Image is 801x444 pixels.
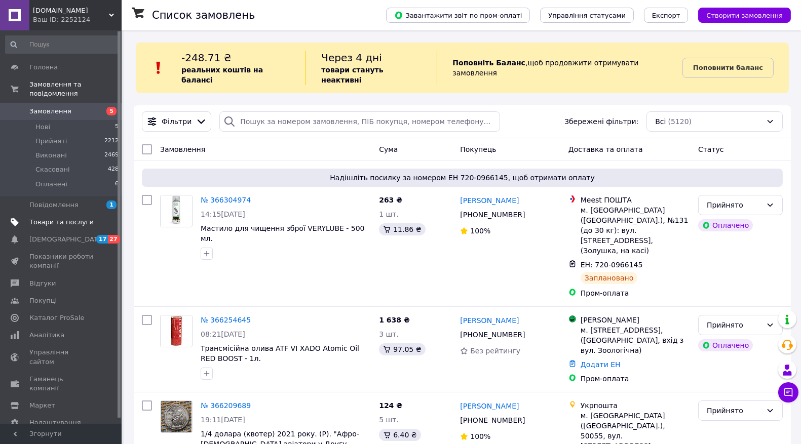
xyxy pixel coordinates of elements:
a: Мастило для чищення зброї VERYLUBЕ - 500 мл. [201,224,365,243]
span: 428 [108,165,119,174]
div: 6.40 ₴ [379,429,421,441]
h1: Список замовлень [152,9,255,21]
div: Прийнято [707,405,762,416]
a: [PERSON_NAME] [460,401,519,411]
a: Фото товару [160,400,193,433]
span: 100% [470,227,490,235]
span: Надішліть посилку за номером ЕН 720-0966145, щоб отримати оплату [146,173,779,183]
a: Створити замовлення [688,11,791,19]
a: Фото товару [160,315,193,347]
span: Управління статусами [548,12,626,19]
span: -248.71 ₴ [181,52,232,64]
b: товари стануть неактивні [321,66,383,84]
span: Відгуки [29,279,56,288]
input: Пошук за номером замовлення, ПІБ покупця, номером телефону, Email, номером накладної [219,111,500,132]
span: Експорт [652,12,680,19]
span: Замовлення та повідомлення [29,80,122,98]
span: 1 [106,200,117,209]
img: Фото товару [161,401,192,432]
span: Маркет [29,401,55,410]
div: Укрпошта [581,400,690,411]
span: Всі [655,116,666,127]
span: ЕН: 720-0966145 [581,261,643,269]
span: Статус [698,145,724,153]
span: Повідомлення [29,200,79,210]
span: Головна [29,63,58,72]
b: Поповніть Баланс [452,59,525,67]
span: 5 [106,107,117,115]
span: 2212 [104,137,119,146]
span: Товари та послуги [29,218,94,227]
a: Поповнити баланс [682,58,774,78]
span: 27 [108,235,120,244]
span: 263 ₴ [379,196,402,204]
div: [PERSON_NAME] [581,315,690,325]
a: Додати ЕН [581,360,621,369]
span: 5 [115,123,119,132]
div: Прийнято [707,319,762,331]
button: Чат з покупцем [778,382,798,402]
span: 3 шт. [379,330,399,338]
span: 1 шт. [379,210,399,218]
div: Ваш ID: 2252124 [33,15,122,24]
span: 08:21[DATE] [201,330,245,338]
span: 17 [96,235,108,244]
div: 11.86 ₴ [379,223,425,235]
span: 2469 [104,151,119,160]
input: Пошук [5,35,120,54]
span: [PHONE_NUMBER] [460,416,525,424]
span: Управління сайтом [29,348,94,366]
a: [PERSON_NAME] [460,315,519,326]
b: реальних коштів на балансі [181,66,263,84]
span: Завантажити звіт по пром-оплаті [394,11,522,20]
span: Cума [379,145,398,153]
div: 97.05 ₴ [379,343,425,355]
span: Без рейтингу [470,347,520,355]
span: Показники роботи компанії [29,252,94,270]
span: Збережені фільтри: [564,116,638,127]
a: № 366254645 [201,316,251,324]
a: № 366209689 [201,401,251,410]
span: [DEMOGRAPHIC_DATA] [29,235,104,244]
span: Оплачені [35,180,67,189]
div: Meest ПОШТА [581,195,690,205]
button: Управління статусами [540,8,634,23]
span: Через 4 дні [321,52,382,64]
span: Виконані [35,151,67,160]
button: Створити замовлення [698,8,791,23]
div: Оплачено [698,339,753,351]
img: Фото товару [161,315,192,347]
span: 1 638 ₴ [379,316,410,324]
span: Замовлення [29,107,71,116]
span: Аналітика [29,331,64,340]
span: 100% [470,432,490,440]
a: Трансмісійна олива ATF VI XADO Atomic Oil RED BOOST - 1л. [201,344,359,362]
button: Завантажити звіт по пром-оплаті [386,8,530,23]
span: Скасовані [35,165,70,174]
span: Покупці [29,296,57,305]
span: Замовлення [160,145,205,153]
span: [PHONE_NUMBER] [460,331,525,339]
div: Заплановано [581,272,638,284]
span: Каталог ProSale [29,313,84,322]
span: Прийняті [35,137,67,146]
span: Покупець [460,145,496,153]
img: :exclamation: [151,60,166,75]
span: Доставка та оплата [568,145,643,153]
div: Оплачено [698,219,753,231]
span: Налаштування [29,418,81,427]
div: , щоб продовжити отримувати замовлення [437,51,682,85]
span: Нові [35,123,50,132]
span: Фільтри [162,116,192,127]
a: № 366304974 [201,196,251,204]
a: Фото товару [160,195,193,227]
span: 6 [115,180,119,189]
span: 5 шт. [379,416,399,424]
div: Пром-оплата [581,374,690,384]
span: [PHONE_NUMBER] [460,211,525,219]
div: м. [GEOGRAPHIC_DATA] ([GEOGRAPHIC_DATA].), №131 (до 30 кг): вул. [STREET_ADDRESS], (Золушка, на к... [581,205,690,256]
div: Прийнято [707,199,762,211]
div: Пром-оплата [581,288,690,298]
